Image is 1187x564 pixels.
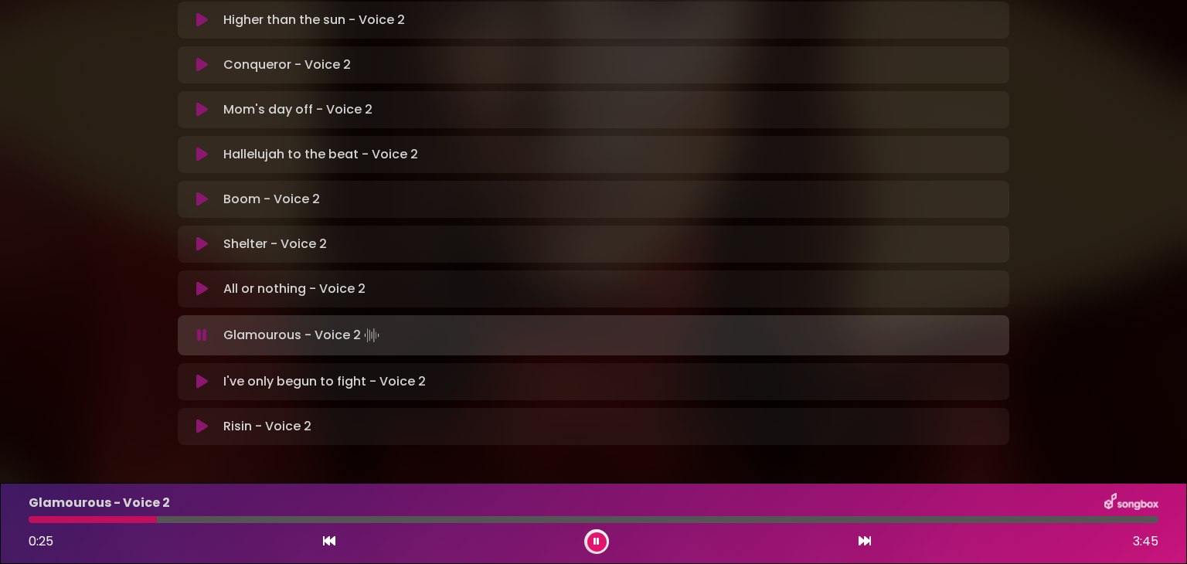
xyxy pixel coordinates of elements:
p: Boom - Voice 2 [223,190,320,209]
p: Shelter - Voice 2 [223,235,327,253]
p: Higher than the sun - Voice 2 [223,11,405,29]
p: Mom's day off - Voice 2 [223,100,372,119]
p: Glamourous - Voice 2 [29,494,170,512]
p: Hallelujah to the beat - Voice 2 [223,145,418,164]
img: waveform4.gif [361,324,383,346]
p: Risin - Voice 2 [223,417,311,436]
img: songbox-logo-white.png [1104,493,1158,513]
p: All or nothing - Voice 2 [223,280,366,298]
p: I've only begun to fight - Voice 2 [223,372,426,391]
p: Conqueror - Voice 2 [223,56,351,74]
p: Glamourous - Voice 2 [223,324,383,346]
